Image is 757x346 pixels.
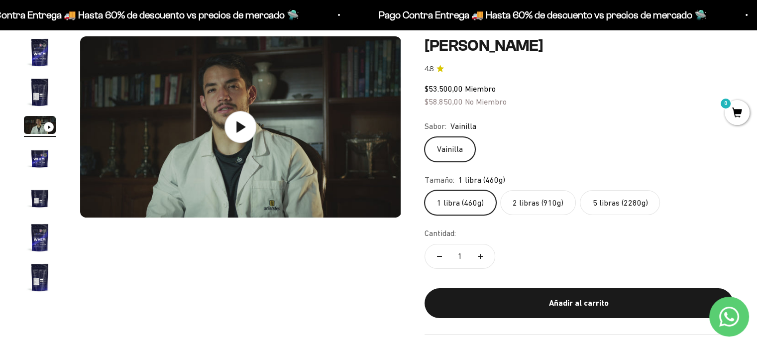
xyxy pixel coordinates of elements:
[24,182,56,214] img: Proteína Whey - Vainilla
[425,174,454,187] legend: Tamaño:
[24,182,56,217] button: Ir al artículo 5
[425,97,463,106] span: $58.850,00
[377,7,705,23] p: Pago Contra Entrega 🚚 Hasta 60% de descuento vs precios de mercado 🛸
[465,97,507,106] span: No Miembro
[425,227,456,240] label: Cantidad:
[425,244,454,268] button: Reducir cantidad
[425,288,733,318] button: Añadir al carrito
[465,84,496,93] span: Miembro
[24,142,56,177] button: Ir al artículo 4
[24,261,56,293] img: Proteína Whey - Vainilla
[24,261,56,296] button: Ir al artículo 7
[425,120,446,133] legend: Sabor:
[425,64,733,75] a: 4.84.8 de 5.0 estrellas
[24,76,56,108] img: Proteína Whey - Vainilla
[24,36,56,68] img: Proteína Whey - Vainilla
[24,36,56,71] button: Ir al artículo 1
[425,84,463,93] span: $53.500,00
[24,222,56,256] button: Ir al artículo 6
[24,222,56,253] img: Proteína Whey - Vainilla
[725,108,750,119] a: 0
[450,120,476,133] span: Vainilla
[444,297,713,310] div: Añadir al carrito
[24,76,56,111] button: Ir al artículo 2
[24,116,56,137] button: Ir al artículo 3
[466,244,495,268] button: Aumentar cantidad
[425,36,733,55] h1: [PERSON_NAME]
[458,174,505,187] span: 1 libra (460g)
[720,98,732,110] mark: 0
[425,64,433,75] span: 4.8
[24,142,56,174] img: Proteína Whey - Vainilla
